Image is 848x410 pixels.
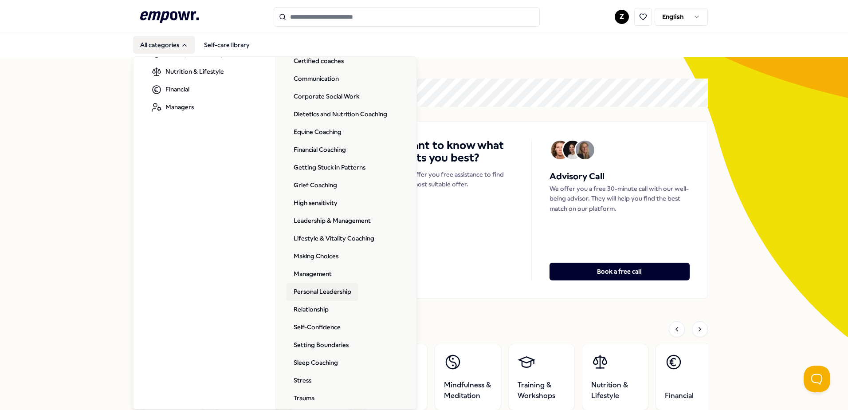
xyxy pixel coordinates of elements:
a: Lifestyle & Vitality Coaching [287,230,381,248]
a: Trauma [287,390,322,407]
a: Relationship [287,301,336,319]
h5: Advisory Call [550,170,690,184]
a: Self-Confidence [287,319,348,336]
a: Corporate Social Work [287,88,366,106]
span: Managers [165,102,194,112]
input: Search for products, categories or subcategories [274,7,540,27]
img: Avatar [563,141,582,159]
a: Dietetics and Nutrition Coaching [287,106,394,123]
a: Equine Coaching [287,123,349,141]
a: Grief Coaching [287,177,344,194]
a: Management [287,265,339,283]
a: Sleep Coaching [287,354,345,372]
a: High sensitivity [287,194,345,212]
a: Self-care library [197,36,257,54]
span: Financial [665,390,694,401]
a: Personal Leadership [287,283,358,301]
button: All categories [133,36,195,54]
span: Nutrition & Lifestyle [591,380,639,401]
a: Leadership & Management [287,212,378,230]
iframe: Help Scout Beacon - Open [804,366,830,392]
span: Nutrition & Lifestyle [165,67,224,76]
a: Stress [287,372,318,390]
span: Financial [165,84,189,94]
p: We offer you a free 30-minute call with our well-being advisor. They will help you find the best ... [550,184,690,213]
span: Training & Workshops [518,380,565,401]
a: Setting Boundaries [287,336,356,354]
img: Avatar [576,141,594,159]
button: Book a free call [550,263,690,280]
div: All categories [133,57,417,410]
nav: Main [133,36,257,54]
a: Nutrition & Lifestyle [144,63,231,81]
a: Getting Stuck in Patterns [287,159,373,177]
a: Financial [144,81,196,99]
p: We offer you free assistance to find the most suitable offer. [401,170,514,189]
button: Z [615,10,629,24]
a: Communication [287,70,346,88]
a: Certified coaches [287,52,351,70]
a: Managers [144,99,201,116]
a: Making Choices [287,248,345,265]
img: Avatar [551,141,569,159]
a: Financial Coaching [287,141,353,159]
h4: Want to know what suits you best? [401,139,514,164]
span: Mindfulness & Meditation [444,380,492,401]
